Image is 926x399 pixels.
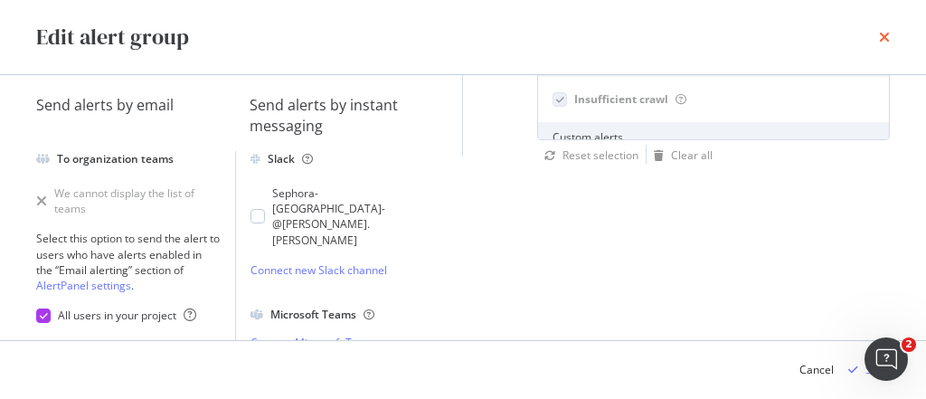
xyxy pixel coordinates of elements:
div: Send alerts by instant messaging [250,95,434,137]
iframe: Intercom live chat [865,337,908,381]
div: times [879,22,890,52]
div: Custom alerts [538,122,889,152]
button: Clear all [647,145,713,166]
div: Select this option to send the alert to users who have alerts enabled in the “Email alerting” sec... [36,231,221,293]
a: Connect Microsoft Teams [250,335,434,350]
div: Sephora-[GEOGRAPHIC_DATA] - @[PERSON_NAME].[PERSON_NAME] [272,185,420,248]
div: Send alerts by email [36,95,221,116]
div: Microsoft Teams [270,307,374,322]
span: 2 [902,337,916,352]
div: We cannot display the list of teams [54,185,221,216]
button: Reset selection [537,145,638,166]
div: Edit alert group [36,22,189,52]
button: Cancel [799,356,834,385]
div: Clear all [671,147,713,163]
span: All users in your project [58,308,176,323]
a: AlertPanel settings [36,278,131,293]
button: Save [841,356,890,385]
div: Reset selection [562,147,638,163]
span: Insufficient crawl [574,91,668,107]
div: Slack [268,151,313,166]
div: To organization teams [57,151,174,166]
a: Connect new Slack channel [250,262,434,278]
div: Cancel [799,362,834,377]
